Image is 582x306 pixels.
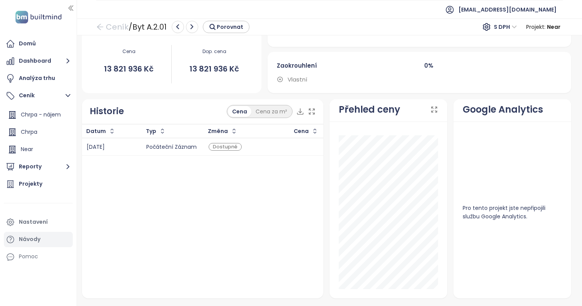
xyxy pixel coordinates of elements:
div: Typ [146,129,156,134]
div: Chrpa - nájem [6,107,71,123]
span: [EMAIL_ADDRESS][DOMAIN_NAME] [458,0,557,19]
div: Analýza trhu [19,73,55,83]
div: Projekty [19,179,42,189]
span: Dop. cena [172,48,257,55]
div: Chrpa [21,127,37,137]
div: Cena za m² [251,106,291,117]
a: Analýza trhu [4,71,73,86]
span: Porovnat [217,23,243,31]
a: Nastavení [4,215,73,230]
button: Porovnat [203,21,249,33]
div: Near [6,142,71,157]
div: / Byt A.2.01 [96,20,249,34]
div: Dostupné [209,143,242,151]
div: Návody [19,234,40,244]
div: Chrpa - nájem [21,110,61,120]
span: 13 821 936 Kč [87,63,172,75]
div: Přehled ceny [339,102,400,117]
div: Změna [208,129,228,134]
button: Dashboard [4,53,73,69]
a: Návody [4,232,73,247]
img: logo [13,9,64,25]
div: Chrpa [6,125,71,140]
b: 0 % [424,62,433,70]
span: 13 821 936 Kč [172,63,257,75]
div: Pomoc [19,252,38,261]
a: Projekty [4,176,73,192]
div: Pro tento projekt jste nepřipojili službu Google Analytics. [463,135,562,289]
a: Domů [4,36,73,52]
span: Historie [90,106,124,116]
button: Ceník [4,88,73,103]
span: S DPH [494,21,517,33]
div: Cena [294,129,309,134]
div: Počáteční záznam [146,145,199,150]
span: Vlastní [288,75,307,84]
div: Datum [86,129,106,134]
b: Near [547,23,560,31]
a: arrow-left Ceník [96,20,129,34]
div: Pomoc [4,249,73,264]
div: Cena [228,106,251,117]
div: Google Analytics [463,102,543,117]
span: Cena [87,48,172,55]
span: arrow-left [96,23,104,31]
div: Nastavení [19,217,48,227]
b: Zaokrouhlení [277,62,317,70]
div: Domů [19,39,36,48]
div: [DATE] [87,145,137,150]
button: Reporty [4,159,73,175]
div: Near [21,145,33,154]
div: Projekt : [526,20,560,34]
